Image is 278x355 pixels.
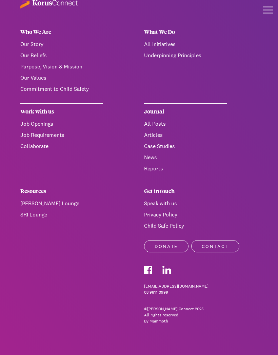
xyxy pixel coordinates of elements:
a: Commitment to Child Safety [20,86,89,93]
a: News [144,154,157,161]
a: SRI Lounge [20,211,47,218]
img: korus-connect%2F0d265ffc-bd98-4be8-b2f7-d1c93f638371_facebook.svg [144,266,152,274]
a: All Posts [144,121,166,128]
div: Who We Are [20,24,103,41]
a: Our Story [20,41,43,48]
a: Our Beliefs [20,52,47,59]
a: 03 9811 0999 [144,290,258,296]
a: All Initiatives [144,41,176,48]
a: Job Openings [20,121,53,128]
a: Collaborate [20,143,48,150]
a: Our Values [20,75,46,82]
div: What We Do [144,24,227,41]
div: Journal [144,104,227,120]
img: korus-connect%2Fa5231a53-c643-404c-9a3c-f2100ea27fde_linkedin.svg [162,266,171,274]
div: Get in touch [144,183,227,200]
a: Case Studies [144,143,175,150]
div: Resources [20,183,103,200]
div: © [PERSON_NAME] Connect 2025 All rights reserved [144,306,258,318]
a: Articles [144,132,163,139]
div: Work with us [20,104,103,120]
a: By Mammoth [144,319,168,324]
a: [PERSON_NAME] Lounge [20,200,79,207]
a: [EMAIL_ADDRESS][DOMAIN_NAME] [144,284,258,290]
a: Underpinning Principles [144,52,201,59]
a: Job Requirements [20,132,64,139]
a: Speak with us [144,200,177,207]
a: Child Safe Policy [144,223,184,230]
a: Purpose, Vision & Mission [20,63,82,70]
a: Donate [144,241,188,253]
a: Reports [144,165,163,172]
a: Contact [191,241,239,253]
a: Privacy Policy [144,211,177,218]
